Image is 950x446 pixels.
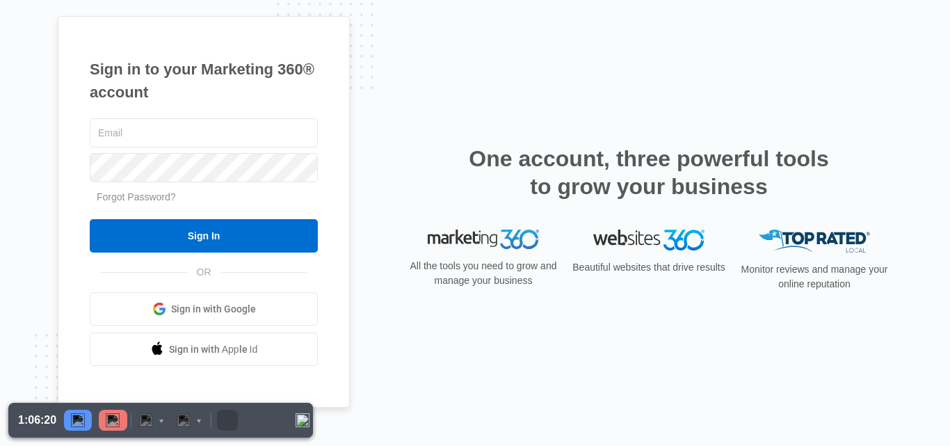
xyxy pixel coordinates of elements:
input: Sign In [90,219,318,253]
img: Top Rated Local [759,230,870,253]
h2: One account, three powerful tools to grow your business [465,145,833,200]
img: Websites 360 [593,230,705,250]
span: Sign in with Google [171,302,256,317]
img: Marketing 360 [428,230,539,249]
h1: Sign in to your Marketing 360® account [90,58,318,104]
a: Sign in with Apple Id [90,333,318,366]
a: Sign in with Google [90,292,318,326]
span: OR [187,265,221,280]
a: Forgot Password? [97,191,176,202]
span: Sign in with Apple Id [169,342,258,357]
input: Email [90,118,318,148]
p: Monitor reviews and manage your online reputation [736,262,892,292]
p: Beautiful websites that drive results [571,260,727,275]
p: All the tools you need to grow and manage your business [405,259,561,288]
